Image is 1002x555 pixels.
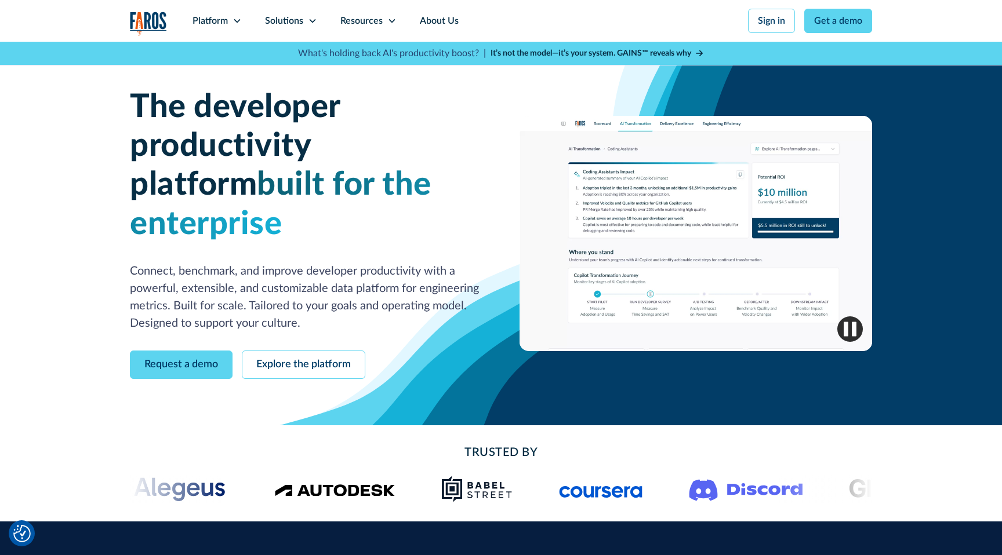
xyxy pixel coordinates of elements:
[491,49,691,57] strong: It’s not the model—it’s your system. GAINS™ reveals why
[560,480,643,498] img: Logo of the online learning platform Coursera.
[837,316,863,342] img: Pause video
[130,350,233,379] a: Request a demo
[340,14,383,28] div: Resources
[298,46,486,60] p: What's holding back AI's productivity boost? |
[265,14,303,28] div: Solutions
[13,525,31,542] img: Revisit consent button
[130,169,431,240] span: built for the enterprise
[223,444,779,461] h2: Trusted By
[748,9,795,33] a: Sign in
[130,88,482,244] h1: The developer productivity platform
[491,48,704,60] a: It’s not the model—it’s your system. GAINS™ reveals why
[108,475,228,503] img: Alegeus logo
[130,262,482,332] p: Connect, benchmark, and improve developer productivity with a powerful, extensible, and customiza...
[193,14,228,28] div: Platform
[130,12,167,35] a: home
[13,525,31,542] button: Cookie Settings
[242,350,365,379] a: Explore the platform
[442,475,513,503] img: Babel Street logo png
[689,477,803,501] img: Logo of the communication platform Discord.
[275,481,395,496] img: Logo of the design software company Autodesk.
[804,9,872,33] a: Get a demo
[130,12,167,35] img: Logo of the analytics and reporting company Faros.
